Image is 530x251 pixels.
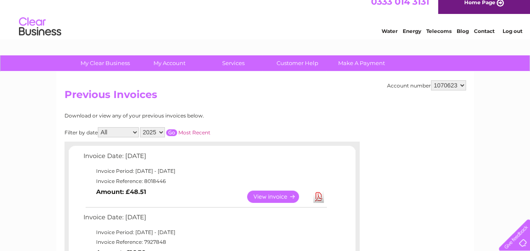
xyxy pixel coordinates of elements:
[263,55,332,71] a: Customer Help
[247,191,309,203] a: View
[382,36,398,42] a: Water
[96,188,146,196] b: Amount: £48.51
[426,36,452,42] a: Telecoms
[474,36,495,42] a: Contact
[81,237,328,247] td: Invoice Reference: 7927848
[66,5,465,41] div: Clear Business is a trading name of Verastar Limited (registered in [GEOGRAPHIC_DATA] No. 3667643...
[327,55,396,71] a: Make A Payment
[313,191,324,203] a: Download
[81,227,328,237] td: Invoice Period: [DATE] - [DATE]
[65,89,466,105] h2: Previous Invoices
[135,55,204,71] a: My Account
[457,36,469,42] a: Blog
[178,129,210,136] a: Most Recent
[81,150,328,166] td: Invoice Date: [DATE]
[65,127,286,137] div: Filter by date
[502,36,522,42] a: Log out
[371,4,429,15] a: 0333 014 3131
[403,36,421,42] a: Energy
[19,22,62,48] img: logo.png
[387,80,466,90] div: Account number
[81,176,328,186] td: Invoice Reference: 8018446
[199,55,268,71] a: Services
[70,55,140,71] a: My Clear Business
[65,113,286,119] div: Download or view any of your previous invoices below.
[81,166,328,176] td: Invoice Period: [DATE] - [DATE]
[81,212,328,227] td: Invoice Date: [DATE]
